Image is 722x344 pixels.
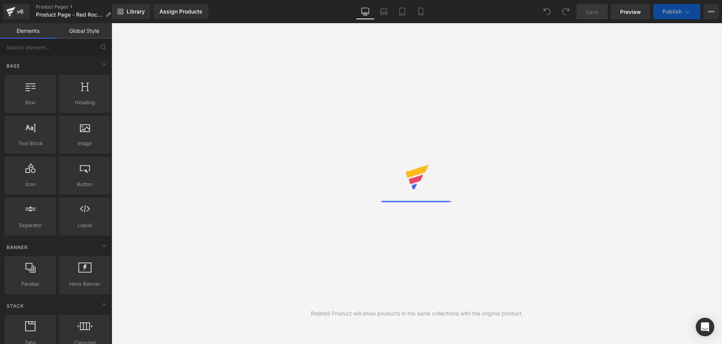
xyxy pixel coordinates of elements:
a: Mobile [412,4,430,19]
a: Product Pages [36,4,117,10]
a: Preview [611,4,650,19]
span: Liquid [61,221,108,229]
button: Undo [539,4,555,19]
span: Heading [61,98,108,107]
a: Desktop [356,4,375,19]
span: Text Block [7,139,54,147]
span: Button [61,180,108,188]
span: Publish [663,8,682,15]
span: Banner [6,244,29,251]
a: Laptop [375,4,393,19]
div: Open Intercom Messenger [696,318,714,336]
a: v6 [3,4,30,19]
div: Related Product will show products in the same collections with the original product. [311,309,523,318]
span: Save [586,8,598,16]
span: Preview [620,8,641,16]
span: Product Page - Red Rocket [36,12,102,18]
span: Image [61,139,108,147]
div: Assign Products [159,8,202,15]
span: Library [127,8,145,15]
span: Icon [7,180,54,188]
button: Redo [558,4,573,19]
button: Publish [653,4,700,19]
span: Base [6,62,21,69]
span: Stack [6,302,25,310]
div: v6 [15,7,25,17]
button: More [703,4,719,19]
a: Tablet [393,4,412,19]
a: New Library [112,4,150,19]
a: Global Style [56,23,112,39]
span: Row [7,98,54,107]
span: Hero Banner [61,280,108,288]
span: Separator [7,221,54,229]
span: Parallax [7,280,54,288]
